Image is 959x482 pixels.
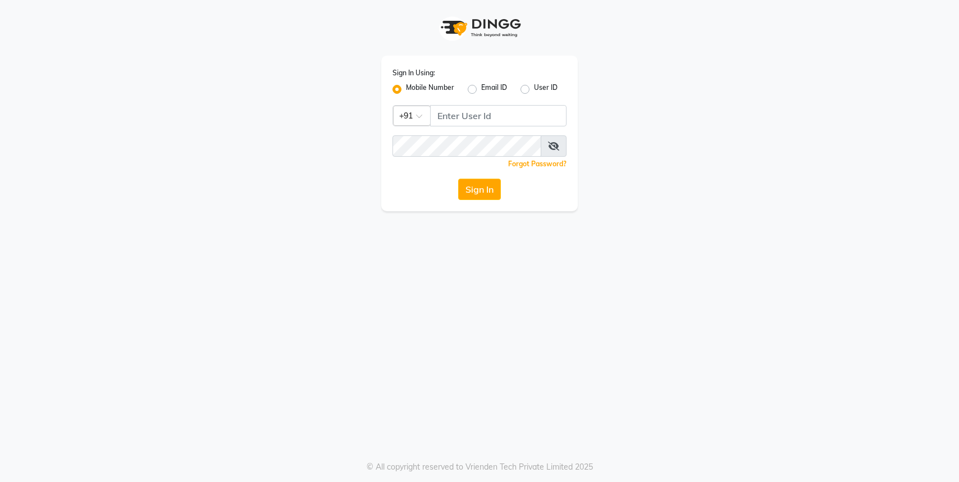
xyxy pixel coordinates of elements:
[458,179,501,200] button: Sign In
[392,135,541,157] input: Username
[430,105,567,126] input: Username
[508,160,567,168] a: Forgot Password?
[435,11,524,44] img: logo1.svg
[534,83,558,96] label: User ID
[406,83,454,96] label: Mobile Number
[392,68,435,78] label: Sign In Using:
[481,83,507,96] label: Email ID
